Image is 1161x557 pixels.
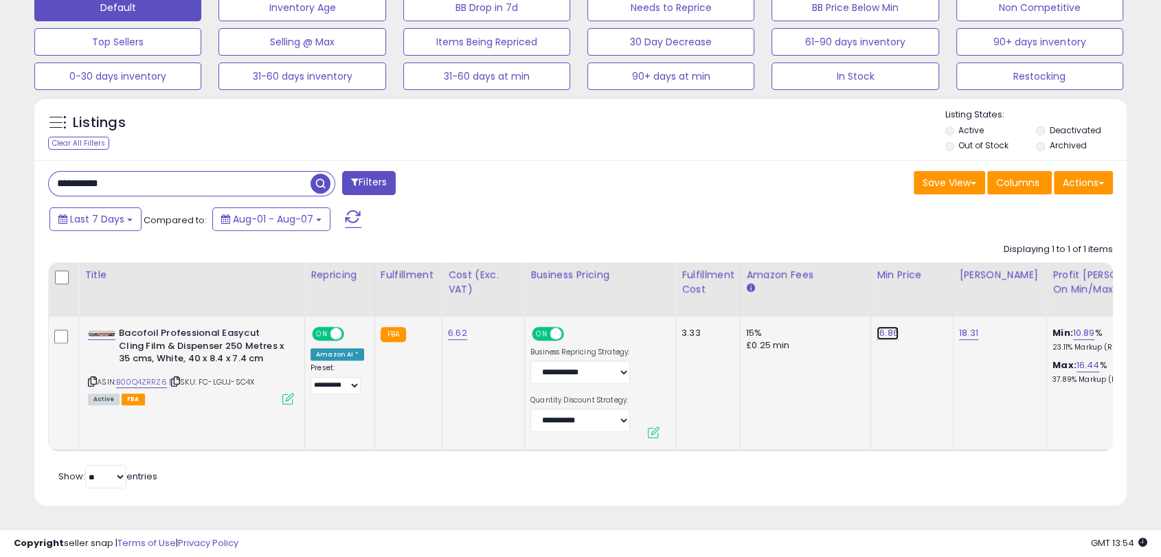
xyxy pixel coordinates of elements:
div: seller snap | | [14,537,238,550]
div: Amazon Fees [746,268,865,282]
div: Displaying 1 to 1 of 1 items [1004,243,1113,256]
label: Archived [1050,139,1087,151]
button: Actions [1054,171,1113,194]
div: Business Pricing [530,268,670,282]
p: Listing States: [945,109,1127,122]
button: 31-60 days at min [403,62,570,90]
div: Amazon AI * [311,348,364,361]
span: Last 7 Days [70,212,124,226]
a: 18.31 [959,326,978,340]
span: Columns [996,176,1039,190]
span: ON [533,328,550,340]
span: | SKU: FC-LGUJ-SC4X [169,376,254,387]
span: ON [313,328,330,340]
h5: Listings [73,113,126,133]
div: Fulfillment [381,268,436,282]
div: [PERSON_NAME] [959,268,1041,282]
span: Compared to: [144,214,207,227]
div: Title [84,268,299,282]
span: 2025-08-15 13:54 GMT [1091,536,1147,549]
button: Items Being Repriced [403,28,570,56]
label: Out of Stock [958,139,1008,151]
a: Privacy Policy [178,536,238,549]
img: 31MCO6Ns6DL._SL40_.jpg [88,330,115,337]
label: Quantity Discount Strategy: [530,396,630,405]
strong: Copyright [14,536,64,549]
a: 6.62 [448,326,467,340]
div: ASIN: [88,327,294,403]
button: Selling @ Max [218,28,385,56]
button: Top Sellers [34,28,201,56]
div: 15% [746,327,860,339]
label: Active [958,124,984,136]
span: OFF [562,328,584,340]
a: Terms of Use [117,536,176,549]
span: FBA [122,394,145,405]
button: Aug-01 - Aug-07 [212,207,330,231]
b: Max: [1052,359,1077,372]
label: Business Repricing Strategy: [530,348,630,357]
label: Deactivated [1050,124,1101,136]
div: Clear All Filters [48,137,109,150]
button: Save View [914,171,985,194]
button: 30 Day Decrease [587,28,754,56]
small: Amazon Fees. [746,282,754,295]
span: All listings currently available for purchase on Amazon [88,394,120,405]
button: 31-60 days inventory [218,62,385,90]
button: 61-90 days inventory [771,28,938,56]
button: 90+ days at min [587,62,754,90]
a: 16.44 [1077,359,1100,372]
span: Aug-01 - Aug-07 [233,212,313,226]
a: 16.86 [877,326,899,340]
button: 90+ days inventory [956,28,1123,56]
div: Min Price [877,268,947,282]
div: Cost (Exc. VAT) [448,268,519,297]
button: 0-30 days inventory [34,62,201,90]
div: £0.25 min [746,339,860,352]
button: Restocking [956,62,1123,90]
button: In Stock [771,62,938,90]
b: Min: [1052,326,1073,339]
div: 3.33 [681,327,730,339]
div: Preset: [311,363,364,394]
span: OFF [342,328,364,340]
div: Repricing [311,268,369,282]
small: FBA [381,327,406,342]
button: Last 7 Days [49,207,142,231]
div: Fulfillment Cost [681,268,734,297]
a: B00Q4ZRRZ6 [116,376,167,388]
span: Show: entries [58,470,157,483]
b: Bacofoil Professional Easycut Cling Film & Dispenser 250 Metres x 35 cms, White, 40 x 8.4 x 7.4 cm [119,327,286,369]
button: Columns [987,171,1052,194]
a: 10.89 [1073,326,1095,340]
button: Filters [342,171,396,195]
